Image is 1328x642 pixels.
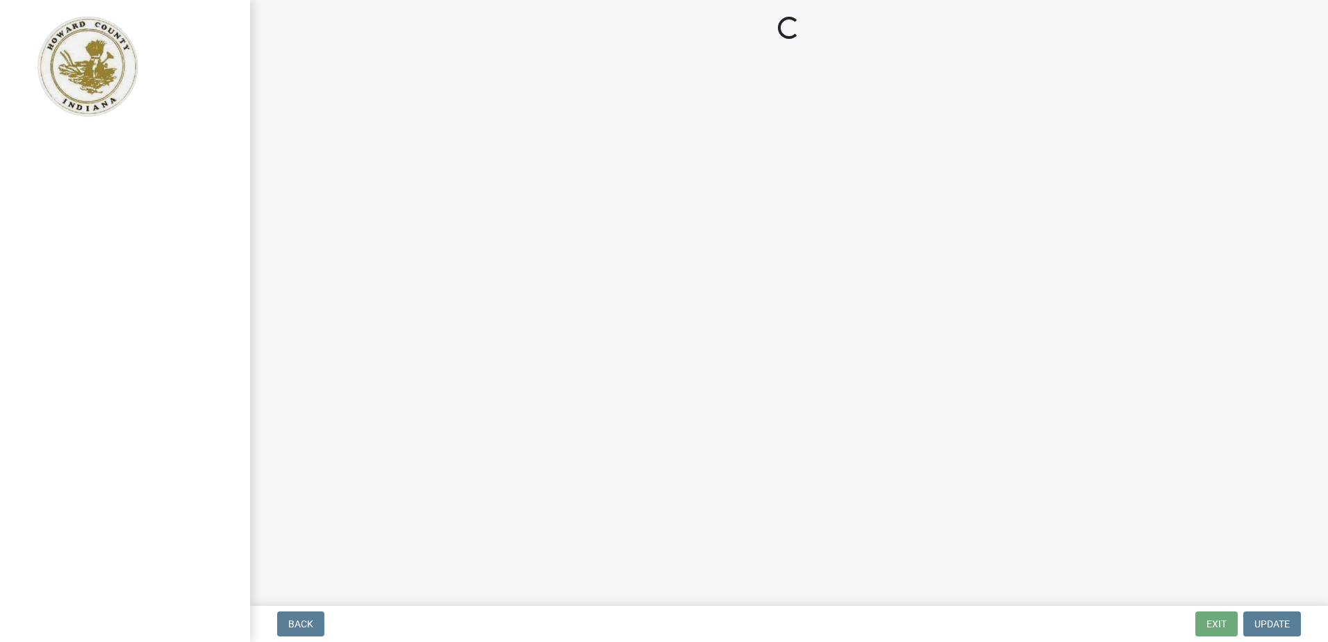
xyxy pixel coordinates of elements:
[1195,611,1238,636] button: Exit
[1243,611,1301,636] button: Update
[1254,618,1290,629] span: Update
[288,618,313,629] span: Back
[277,611,324,636] button: Back
[28,15,147,119] img: Howard County, Indiana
